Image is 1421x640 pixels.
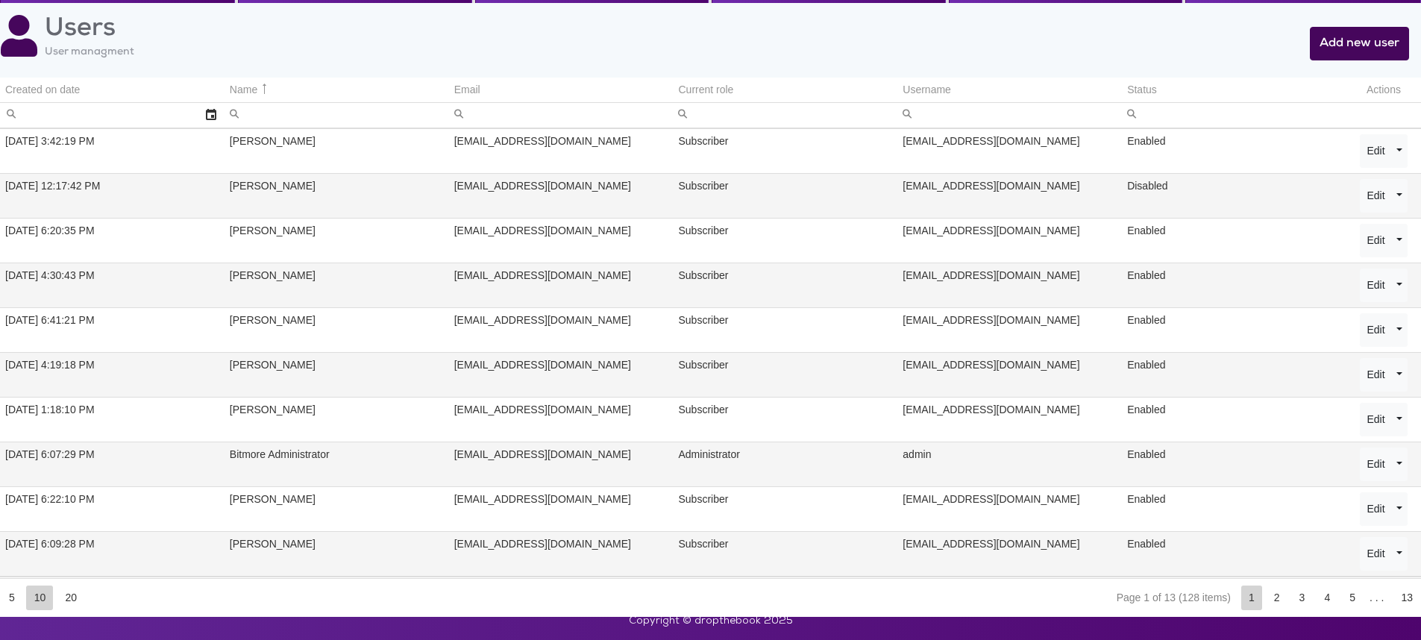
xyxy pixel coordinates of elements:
td: [EMAIL_ADDRESS][DOMAIN_NAME] [897,531,1122,576]
div: Display 5 items on page [1,586,22,610]
div: Page 3 [1292,586,1313,610]
button: Edit [1360,134,1391,168]
td: [EMAIL_ADDRESS][DOMAIN_NAME] [897,173,1122,218]
button: Edit [1360,492,1391,526]
td: Column Status [1122,78,1346,103]
td: [EMAIL_ADDRESS][DOMAIN_NAME] [897,352,1122,397]
td: Subscriber [673,352,897,397]
td: admin [897,442,1122,486]
button: Edit [1360,448,1391,481]
td: [EMAIL_ADDRESS][DOMAIN_NAME] [449,307,674,352]
button: Edit [1360,403,1391,436]
td: [EMAIL_ADDRESS][DOMAIN_NAME] [897,486,1122,531]
div: Page 5 [1342,586,1363,610]
td: Column Actions [1346,78,1421,103]
div: Page 4 [1317,586,1337,610]
td: Enabled [1122,352,1346,397]
td: Enabled [1122,129,1346,174]
td: Column Current role [673,78,897,103]
td: [PERSON_NAME] [225,129,449,174]
h1: Users [45,15,134,46]
td: [PERSON_NAME] [225,352,449,397]
td: Enabled [1122,263,1346,307]
button: Edit [1360,537,1391,571]
div: Email [454,83,480,97]
td: [EMAIL_ADDRESS][DOMAIN_NAME] [449,218,674,263]
div: Select [198,103,224,128]
div: Page 1 [1241,586,1262,610]
td: [PERSON_NAME] [225,263,449,307]
label: User managment [45,46,134,60]
div: Page 1 of 13 (128 items) [1117,592,1231,603]
td: Enabled [1122,531,1346,576]
div: Page 13 [1393,586,1420,610]
td: [EMAIL_ADDRESS][DOMAIN_NAME] [897,218,1122,263]
td: Disabled [1122,173,1346,218]
td: Subscriber [673,531,897,576]
button: Edit [1360,269,1391,302]
td: Column Email [449,78,674,103]
input: Filter cell [1122,103,1346,128]
td: Subscriber [673,263,897,307]
td: Subscriber [673,173,897,218]
td: Enabled [1122,218,1346,263]
td: Column Username [897,78,1122,103]
button: Edit [1360,313,1391,347]
td: [PERSON_NAME] [225,173,449,218]
td: Enabled [1122,486,1346,531]
td: [EMAIL_ADDRESS][DOMAIN_NAME] [449,442,674,486]
td: [EMAIL_ADDRESS][DOMAIN_NAME] [449,173,674,218]
td: Filter cell [673,102,897,128]
td: Enabled [1122,397,1346,442]
td: Subscriber [673,129,897,174]
td: [PERSON_NAME] [225,307,449,352]
div: Created on date [5,83,80,97]
td: Filter cell [225,102,449,128]
input: Filter cell [897,103,1122,128]
div: Status [1127,83,1157,97]
td: [EMAIL_ADDRESS][DOMAIN_NAME] [449,352,674,397]
td: [EMAIL_ADDRESS][DOMAIN_NAME] [897,397,1122,442]
div: . . . [1364,592,1390,603]
div: Page 2 [1267,586,1287,610]
td: Bitmore Administrator [225,442,449,486]
td: Subscriber [673,486,897,531]
div: Display 10 items on page [26,586,54,610]
td: [PERSON_NAME] [225,218,449,263]
td: [EMAIL_ADDRESS][DOMAIN_NAME] [449,129,674,174]
td: [EMAIL_ADDRESS][DOMAIN_NAME] [449,397,674,442]
td: Administrator [673,442,897,486]
td: [PERSON_NAME] [225,397,449,442]
input: Filter cell [673,103,897,128]
div: Actions [1352,83,1416,97]
td: Column Name [225,78,449,103]
td: Filter cell [449,102,674,128]
td: Subscriber [673,218,897,263]
td: Subscriber [673,307,897,352]
input: Filter cell [449,103,674,128]
div: Username [903,83,951,97]
div: Current role [678,83,733,97]
td: [EMAIL_ADDRESS][DOMAIN_NAME] [449,531,674,576]
button: Edit [1360,358,1391,392]
td: [PERSON_NAME] [225,531,449,576]
td: [EMAIL_ADDRESS][DOMAIN_NAME] [449,486,674,531]
td: Filter cell [897,102,1122,128]
td: [EMAIL_ADDRESS][DOMAIN_NAME] [897,307,1122,352]
input: Filter cell [225,103,449,128]
div: Name [230,83,257,97]
td: Subscriber [673,397,897,442]
td: Enabled [1122,442,1346,486]
td: Enabled [1122,307,1346,352]
button: Add new user [1310,27,1409,60]
div: Display 20 items on page [57,586,84,610]
td: [EMAIL_ADDRESS][DOMAIN_NAME] [449,263,674,307]
button: Edit [1360,179,1391,213]
td: Filter cell [1122,102,1346,128]
td: [EMAIL_ADDRESS][DOMAIN_NAME] [897,129,1122,174]
td: [EMAIL_ADDRESS][DOMAIN_NAME] [897,263,1122,307]
button: Edit [1360,224,1391,257]
td: [PERSON_NAME] [225,486,449,531]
